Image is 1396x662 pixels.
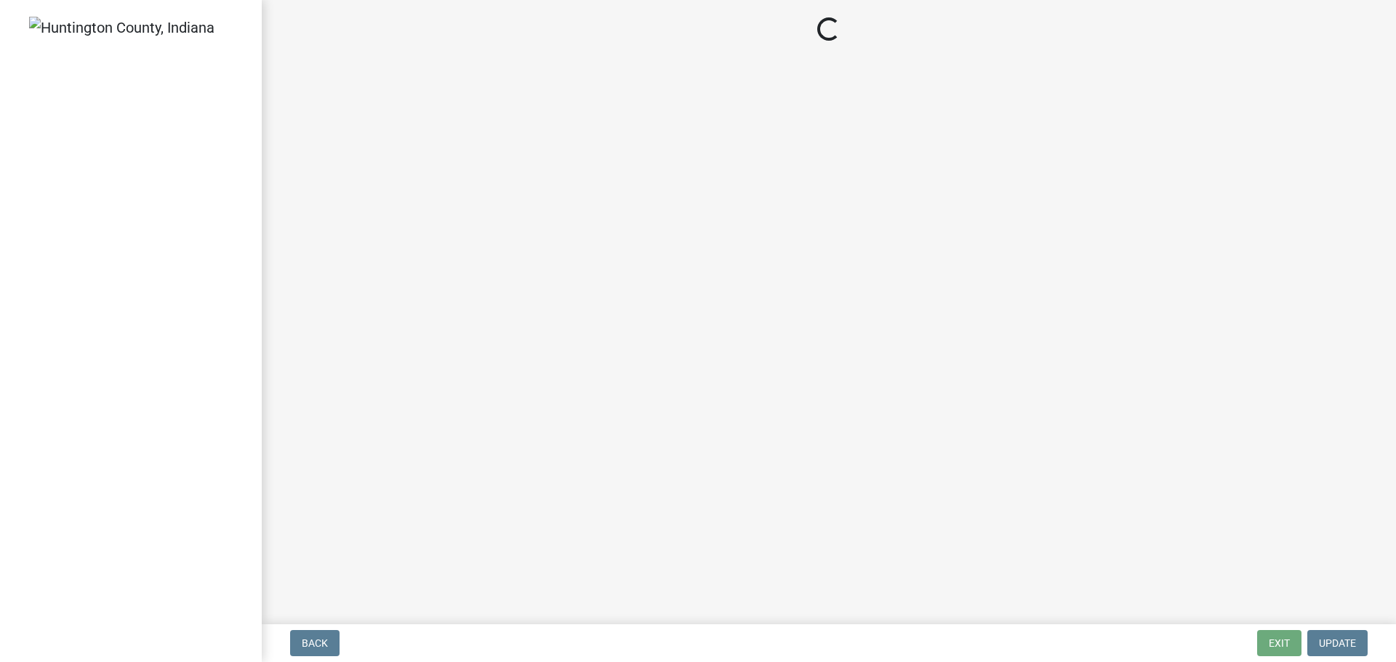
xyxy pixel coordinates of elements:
[1307,630,1368,656] button: Update
[302,637,328,649] span: Back
[29,17,214,39] img: Huntington County, Indiana
[290,630,340,656] button: Back
[1257,630,1301,656] button: Exit
[1319,637,1356,649] span: Update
